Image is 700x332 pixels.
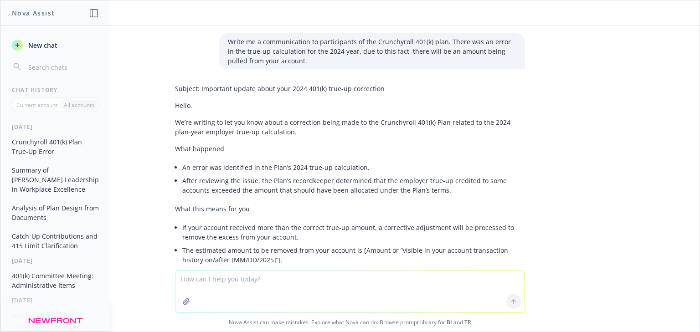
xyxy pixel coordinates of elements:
[1,257,110,265] div: [DATE]
[8,268,103,293] button: 401(k) Committee Meeting: Administrative Items
[4,313,696,332] span: Nova Assist can make mistakes. Explore what Nova can do: Browse prompt library for and
[175,144,525,153] p: What happened
[182,221,525,244] li: If your account received more than the correct true-up amount, a corrective adjustment will be pr...
[16,101,57,109] p: Current account
[175,204,525,214] p: What this means for you
[182,266,525,280] li: This correction will appear as a “True-Up Correction—2024” transaction.
[182,244,525,266] li: The estimated amount to be removed from your account is [Amount or “visible in your account trans...
[228,37,516,66] p: Write me a communication to participants of the Crunchyroll 401(k) plan. There was an error in th...
[12,8,55,18] h1: Nova Assist
[182,174,525,197] li: After reviewing the issue, the Plan’s recordkeeper determined that the employer true-up credited ...
[8,134,103,159] button: Crunchyroll 401(k) Plan True-Up Error
[26,61,99,73] input: Search chats
[175,117,525,137] p: We’re writing to let you know about a correction being made to the Crunchyroll 401(k) Plan relate...
[8,37,103,53] button: New chat
[1,296,110,304] div: [DATE]
[175,84,525,93] p: Subject: Important update about your 2024 401(k) true-up correction
[8,229,103,253] button: Catch-Up Contributions and 415 Limit Clarification
[175,101,525,110] p: Hello,
[464,318,471,326] a: TR
[26,41,57,50] span: New chat
[8,200,103,225] button: Analysis of Plan Design from Documents
[8,163,103,197] button: Summary of [PERSON_NAME] Leadership in Workplace Excellence
[447,318,452,326] a: BI
[1,86,110,94] div: Chat History
[1,123,110,131] div: [DATE]
[64,101,94,109] p: All accounts
[182,161,525,174] li: An error was identified in the Plan’s 2024 true-up calculation.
